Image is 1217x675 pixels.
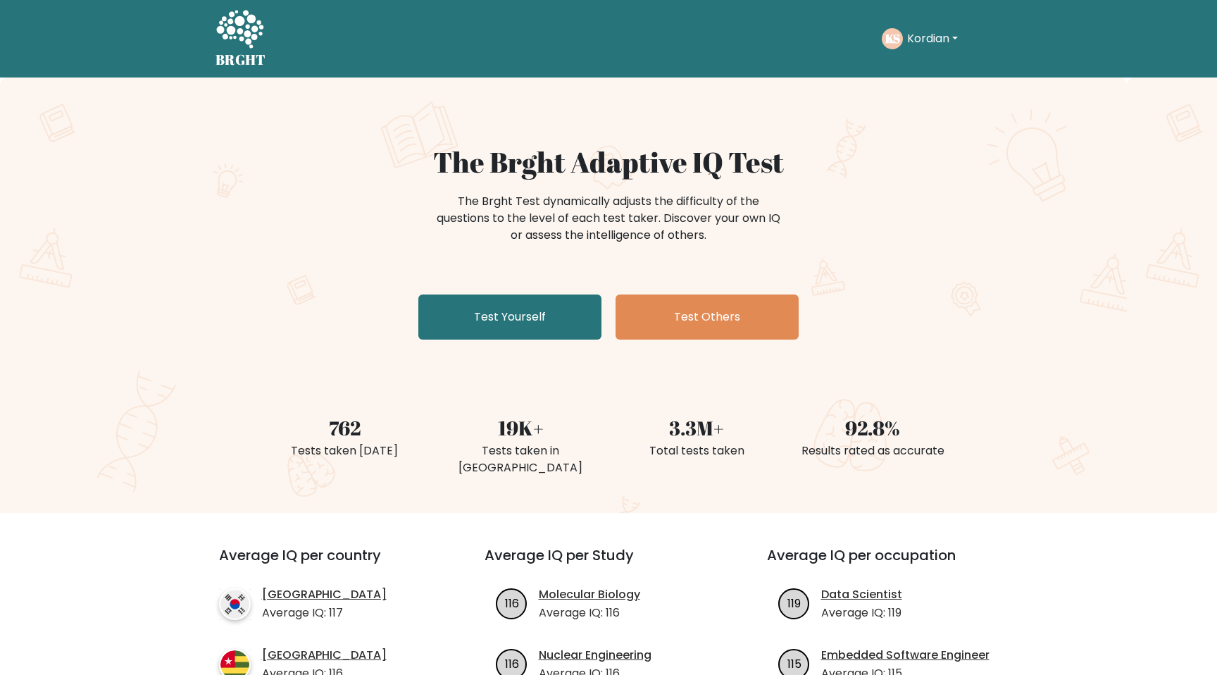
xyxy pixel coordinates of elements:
[539,605,640,621] p: Average IQ: 116
[821,647,990,664] a: Embedded Software Engineer
[265,413,424,442] div: 762
[216,51,266,68] h5: BRGHT
[504,595,518,611] text: 116
[441,413,600,442] div: 19K+
[432,193,785,244] div: The Brght Test dynamically adjusts the difficulty of the questions to the level of each test take...
[219,547,434,581] h3: Average IQ per country
[485,547,733,581] h3: Average IQ per Study
[418,295,601,340] a: Test Yourself
[787,595,801,611] text: 119
[504,655,518,671] text: 116
[262,586,387,603] a: [GEOGRAPHIC_DATA]
[265,442,424,459] div: Tests taken [DATE]
[539,647,651,664] a: Nuclear Engineering
[821,586,902,603] a: Data Scientist
[616,295,799,340] a: Test Others
[821,605,902,621] p: Average IQ: 119
[793,442,952,459] div: Results rated as accurate
[262,605,387,621] p: Average IQ: 117
[265,145,952,179] h1: The Brght Adaptive IQ Test
[617,413,776,442] div: 3.3M+
[441,442,600,476] div: Tests taken in [GEOGRAPHIC_DATA]
[219,588,251,620] img: country
[767,547,1016,581] h3: Average IQ per occupation
[903,30,962,48] button: Kordian
[793,413,952,442] div: 92.8%
[885,30,900,47] text: KS
[539,586,640,603] a: Molecular Biology
[787,655,801,671] text: 115
[617,442,776,459] div: Total tests taken
[262,647,387,664] a: [GEOGRAPHIC_DATA]
[216,6,266,72] a: BRGHT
